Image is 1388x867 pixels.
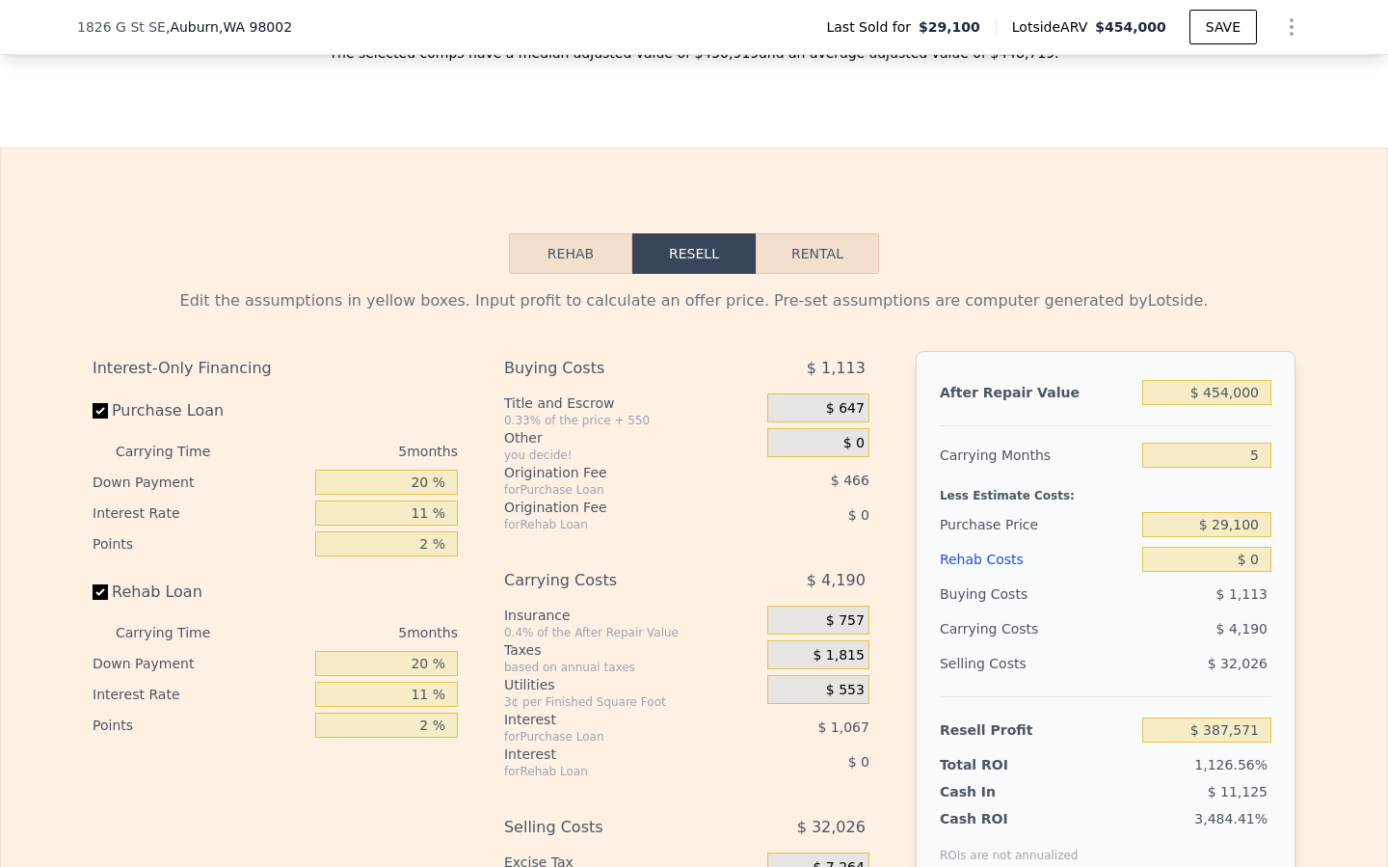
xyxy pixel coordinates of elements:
span: Lotside ARV [1012,17,1095,37]
div: Origination Fee [504,463,719,482]
span: $ 1,113 [807,351,866,386]
span: $ 1,067 [817,719,868,735]
div: Edit the assumptions in yellow boxes. Input profit to calculate an offer price. Pre-set assumptio... [93,289,1295,312]
span: $ 0 [843,435,865,452]
span: Last Sold for [826,17,919,37]
div: After Repair Value [940,375,1134,410]
div: Points [93,710,307,741]
div: Carrying Costs [504,563,719,598]
span: , WA 98002 [219,19,292,35]
div: Interest-Only Financing [93,351,458,386]
div: for Rehab Loan [504,517,719,532]
span: $ 553 [826,682,865,699]
button: Show Options [1272,8,1311,46]
span: $ 647 [826,400,865,418]
button: Rehab [509,233,632,274]
div: Resell Profit [940,713,1134,747]
button: Resell [632,233,756,274]
div: Selling Costs [504,810,719,845]
span: $ 4,190 [1216,621,1268,637]
div: Points [93,528,307,559]
div: Interest [504,710,719,729]
div: based on annual taxes [504,660,760,675]
div: Purchase Price [940,507,1134,542]
span: $ 0 [848,754,869,770]
div: Buying Costs [940,577,1134,611]
span: , Auburn [166,17,292,37]
div: Buying Costs [504,351,719,386]
div: 3¢ per Finished Square Foot [504,694,760,710]
button: Rental [756,233,879,274]
div: Carrying Time [116,617,241,648]
span: $ 4,190 [807,563,866,598]
div: Origination Fee [504,498,719,517]
span: $ 1,113 [1216,586,1268,602]
div: for Purchase Loan [504,729,719,745]
div: for Purchase Loan [504,482,719,498]
div: Taxes [504,640,760,660]
div: Title and Escrow [504,393,760,413]
div: Less Estimate Costs: [940,473,1271,507]
div: ROIs are not annualized [940,828,1079,863]
input: Purchase Loan [93,403,108,419]
input: Rehab Loan [93,584,108,600]
label: Rehab Loan [93,575,307,610]
span: 3,484.41% [1194,811,1268,826]
button: SAVE [1189,10,1257,44]
div: Cash In [940,782,1060,801]
div: 0.4% of the After Repair Value [504,625,760,640]
label: Purchase Loan [93,393,307,428]
div: Carrying Months [940,438,1134,473]
span: 1826 G St SE [77,17,166,37]
div: Insurance [504,606,760,625]
span: $ 11,125 [1208,784,1268,799]
div: Interest [504,745,719,764]
div: Rehab Costs [940,542,1134,577]
span: $ 757 [826,612,865,630]
span: $ 466 [831,473,869,488]
div: Interest Rate [93,679,307,710]
span: $ 0 [848,507,869,523]
span: $ 32,026 [1208,656,1268,671]
span: 1,126.56% [1194,757,1268,772]
span: $ 32,026 [797,810,866,845]
div: Utilities [504,675,760,694]
div: Carrying Time [116,436,241,467]
div: for Rehab Loan [504,764,719,779]
div: Down Payment [93,648,307,679]
div: Other [504,428,760,447]
div: Carrying Costs [940,611,1060,646]
div: 0.33% of the price + 550 [504,413,760,428]
span: $454,000 [1095,19,1166,35]
div: Selling Costs [940,646,1134,681]
span: $ 1,815 [813,647,864,664]
div: Total ROI [940,755,1060,774]
div: 5 months [249,436,458,467]
div: Cash ROI [940,809,1079,828]
span: $29,100 [919,17,980,37]
div: 5 months [249,617,458,648]
div: Interest Rate [93,498,307,528]
div: you decide! [504,447,760,463]
div: Down Payment [93,467,307,498]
